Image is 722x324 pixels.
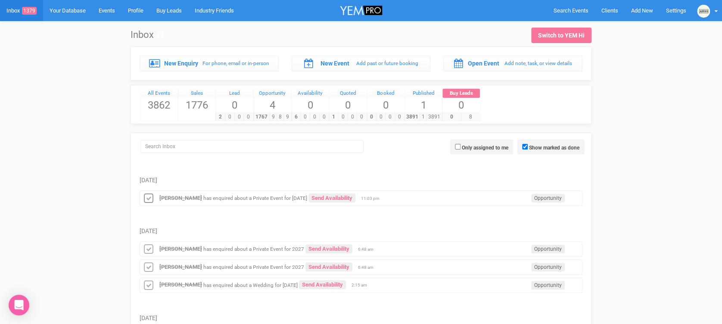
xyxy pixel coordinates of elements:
[140,140,364,153] input: Search Inbox
[253,113,270,121] span: 1767
[216,89,253,98] a: Lead
[164,59,198,68] label: New Enquiry
[352,282,373,288] span: 2:15 am
[529,144,579,152] label: Show marked as done
[367,113,377,121] span: 0
[277,113,284,121] span: 8
[442,113,461,121] span: 0
[697,5,710,18] img: open-uri20231025-2-1afxnye
[357,113,367,121] span: 0
[329,113,339,121] span: 1
[305,262,352,271] a: Send Availability
[631,7,653,14] span: Add New
[395,113,405,121] span: 0
[356,60,418,66] small: Add past or future booking
[299,280,346,289] a: Send Availability
[329,89,367,98] a: Quoted
[9,295,29,315] div: Open Intercom Messenger
[203,282,298,288] small: has enquired about a Wedding for [DATE]
[140,89,178,98] a: All Events
[140,315,582,321] h5: [DATE]
[531,245,565,253] span: Opportunity
[234,113,244,121] span: 0
[601,7,618,14] span: Clients
[531,28,591,43] a: Switch to YEM Hi
[376,113,386,121] span: 0
[367,98,405,112] span: 0
[367,89,405,98] a: Booked
[203,264,304,270] small: has enquired about a Private Event for 2027
[140,228,582,234] h5: [DATE]
[531,194,565,202] span: Opportunity
[254,89,291,98] a: Opportunity
[442,89,480,98] a: Buy Leads
[216,98,253,112] span: 0
[361,196,383,202] span: 11:03 pm
[405,113,420,121] span: 3891
[215,113,225,121] span: 2
[305,244,352,253] a: Send Availability
[159,246,202,252] a: [PERSON_NAME]
[202,60,269,66] small: For phone, email or in-person
[504,60,572,66] small: Add note, task, or view details
[178,89,216,98] a: Sales
[554,7,588,14] span: Search Events
[442,98,480,112] span: 0
[405,98,442,112] span: 1
[203,246,304,252] small: has enquired about a Private Event for 2027
[420,113,426,121] span: 1
[140,56,279,71] a: New Enquiry For phone, email or in-person
[292,89,329,98] a: Availability
[291,113,301,121] span: 6
[203,195,307,201] small: has enquired about a Private Event for [DATE]
[300,113,310,121] span: 0
[178,98,216,112] span: 1776
[531,281,565,290] span: Opportunity
[462,144,508,152] label: Only assigned to me
[385,113,395,121] span: 0
[358,265,380,271] span: 6:48 am
[269,113,277,121] span: 9
[243,113,253,121] span: 0
[320,59,349,68] label: New Event
[531,263,565,271] span: Opportunity
[310,113,320,121] span: 0
[22,7,37,15] span: 1379
[538,31,585,40] div: Switch to YEM Hi
[140,98,178,112] span: 3862
[338,113,348,121] span: 0
[140,177,582,184] h5: [DATE]
[468,59,499,68] label: Open Event
[292,98,329,112] span: 0
[225,113,235,121] span: 0
[319,113,329,121] span: 0
[159,264,202,270] a: [PERSON_NAME]
[443,56,582,71] a: Open Event Add note, task, or view details
[426,113,442,121] span: 3891
[283,113,291,121] span: 9
[348,113,358,121] span: 0
[254,98,291,112] span: 4
[329,98,367,112] span: 0
[461,113,480,121] span: 8
[405,89,442,98] a: Published
[159,281,202,288] a: [PERSON_NAME]
[292,56,431,71] a: New Event Add past or future booking
[159,195,202,201] a: [PERSON_NAME]
[358,246,380,252] span: 6:48 am
[131,30,164,40] h1: Inbox
[308,193,355,202] a: Send Availability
